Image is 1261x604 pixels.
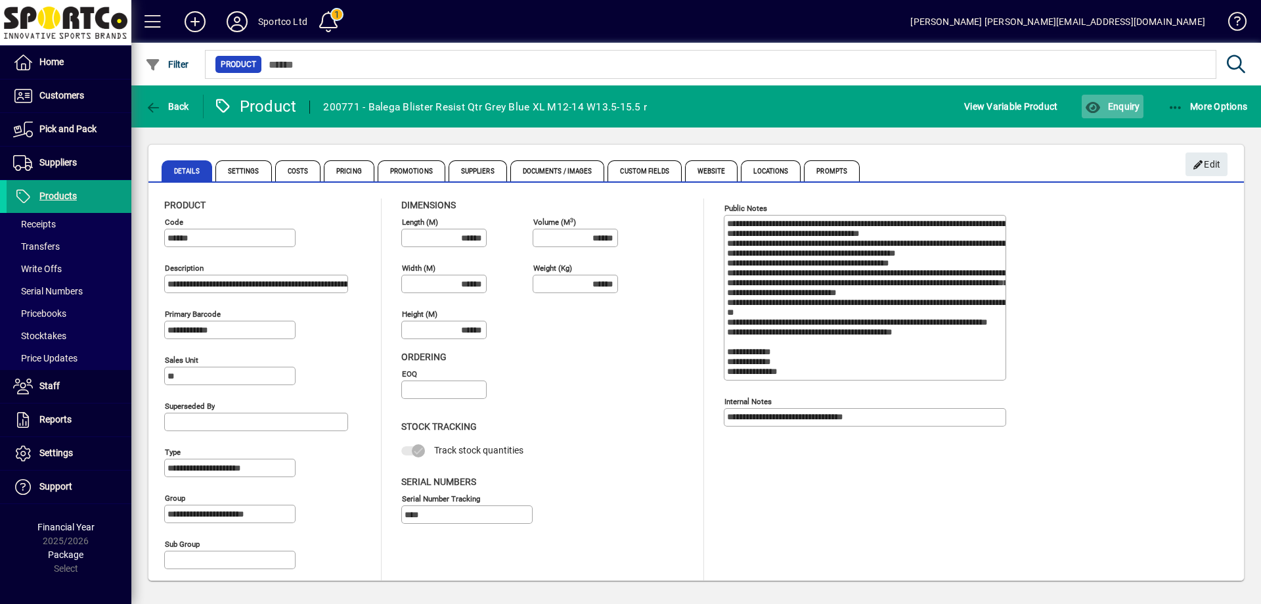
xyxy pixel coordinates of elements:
button: Edit [1185,152,1228,176]
span: Dimensions [401,200,456,210]
div: [PERSON_NAME] [PERSON_NAME][EMAIL_ADDRESS][DOMAIN_NAME] [910,11,1205,32]
span: Website [685,160,738,181]
mat-label: Superseded by [165,402,215,411]
app-page-header-button: Back [131,95,204,118]
mat-label: Width (m) [402,264,435,273]
span: Track stock quantities [434,445,523,455]
div: Product [213,96,297,117]
span: Promotions [378,160,445,181]
span: Settings [215,160,272,181]
span: Documents / Images [510,160,605,181]
span: Edit [1193,154,1221,175]
mat-label: Primary barcode [165,310,221,319]
a: Write Offs [7,258,131,280]
span: Write Offs [13,264,62,274]
mat-label: Sub group [165,540,200,549]
mat-label: Length (m) [402,218,438,227]
mat-label: Sales unit [165,356,198,365]
a: Pick and Pack [7,113,131,146]
a: Knowledge Base [1218,3,1245,45]
span: Package [48,549,83,560]
button: More Options [1164,95,1251,118]
a: Transfers [7,235,131,258]
button: Enquiry [1082,95,1143,118]
span: Enquiry [1085,101,1139,112]
span: Reports [39,414,72,425]
a: Receipts [7,213,131,235]
span: Stocktakes [13,331,66,341]
mat-label: Public Notes [724,204,767,213]
span: Costs [275,160,321,181]
mat-label: Height (m) [402,310,437,319]
a: Reports [7,404,131,436]
a: Home [7,46,131,79]
span: Pick and Pack [39,124,97,134]
div: 200771 - Balega Blister Resist Qtr Grey Blue XL M12-14 W13.5-15.5 r [323,97,647,118]
sup: 3 [570,216,573,223]
mat-label: EOQ [402,369,417,379]
span: Custom Fields [608,160,681,181]
mat-label: Group [165,494,185,503]
span: Settings [39,448,73,458]
span: Prompts [804,160,860,181]
mat-label: Code [165,218,183,227]
span: Pricing [324,160,374,181]
mat-label: Volume (m ) [533,218,576,227]
span: More Options [1168,101,1248,112]
span: Filter [145,59,189,70]
mat-label: Type [165,448,181,457]
a: Settings [7,437,131,470]
span: Product [221,58,256,71]
button: Add [174,10,216,34]
a: Stocktakes [7,325,131,347]
span: Price Updates [13,353,77,363]
span: Stock Tracking [401,421,477,432]
div: Sportco Ltd [258,11,307,32]
span: View Variable Product [964,96,1057,117]
span: Products [39,191,77,201]
span: Serial Numbers [401,476,476,487]
a: Price Updates [7,347,131,369]
span: Support [39,481,72,492]
span: Serial Numbers [13,286,83,296]
span: Receipts [13,219,56,229]
span: Staff [39,381,60,391]
a: Pricebooks [7,302,131,325]
span: Suppliers [39,157,77,168]
button: Profile [216,10,258,34]
span: Transfers [13,241,60,252]
span: Details [162,160,212,181]
mat-label: Serial Number tracking [402,494,480,503]
span: Ordering [401,352,447,362]
span: Pricebooks [13,308,66,319]
span: Back [145,101,189,112]
span: Customers [39,90,84,101]
a: Staff [7,370,131,403]
span: Product [164,200,206,210]
mat-label: Weight (Kg) [533,264,572,273]
a: Customers [7,80,131,112]
span: Financial Year [37,522,95,532]
mat-label: Internal Notes [724,397,772,406]
button: View Variable Product [961,95,1061,118]
mat-label: Description [165,264,204,273]
span: Home [39,57,64,67]
a: Serial Numbers [7,280,131,302]
a: Support [7,471,131,503]
a: Suppliers [7,147,131,179]
span: Locations [741,160,801,181]
span: Suppliers [449,160,507,181]
button: Back [142,95,192,118]
button: Filter [142,53,192,76]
